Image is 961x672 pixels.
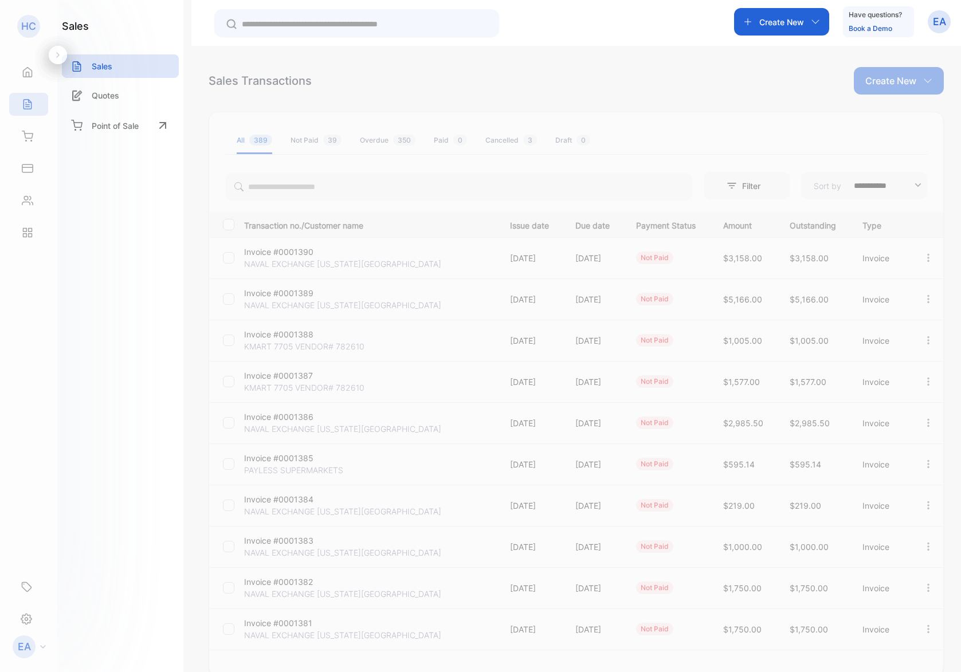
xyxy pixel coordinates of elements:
[237,135,272,146] div: All
[862,582,899,594] p: Invoice
[723,418,763,428] span: $2,985.50
[862,335,899,347] p: Invoice
[759,16,804,28] p: Create New
[862,500,899,512] p: Invoice
[636,217,700,231] p: Payment Status
[360,135,415,146] div: Overdue
[790,253,829,263] span: $3,158.00
[62,18,89,34] h1: sales
[862,623,899,635] p: Invoice
[636,334,673,347] div: not paid
[244,617,328,629] p: Invoice #0001381
[790,459,821,469] span: $595.14
[636,540,673,553] div: not paid
[510,293,552,305] p: [DATE]
[636,375,673,388] div: not paid
[510,458,552,470] p: [DATE]
[244,535,328,547] p: Invoice #0001383
[575,293,613,305] p: [DATE]
[636,251,673,264] div: not paid
[510,500,552,512] p: [DATE]
[849,9,902,21] p: Have questions?
[244,328,328,340] p: Invoice #0001388
[928,8,951,36] button: EA
[575,623,613,635] p: [DATE]
[244,382,364,394] p: KMART 7705 VENDOR# 782610
[510,376,552,388] p: [DATE]
[790,583,828,593] span: $1,750.00
[862,252,899,264] p: Invoice
[636,581,673,594] div: not paid
[636,499,673,512] div: not paid
[575,582,613,594] p: [DATE]
[723,624,762,634] span: $1,750.00
[510,335,552,347] p: [DATE]
[393,135,415,146] span: 350
[62,113,179,138] a: Point of Sale
[21,19,36,34] p: HC
[485,135,537,146] div: Cancelled
[790,294,829,304] span: $5,166.00
[575,217,613,231] p: Due date
[510,541,552,553] p: [DATE]
[575,417,613,429] p: [DATE]
[636,458,673,470] div: not paid
[576,135,590,146] span: 0
[62,54,179,78] a: Sales
[575,541,613,553] p: [DATE]
[723,253,762,263] span: $3,158.00
[862,541,899,553] p: Invoice
[244,299,441,311] p: NAVAL EXCHANGE [US_STATE][GEOGRAPHIC_DATA]
[244,547,441,559] p: NAVAL EXCHANGE [US_STATE][GEOGRAPHIC_DATA]
[734,8,829,36] button: Create New
[575,376,613,388] p: [DATE]
[92,89,119,101] p: Quotes
[854,67,944,95] button: Create New
[862,376,899,388] p: Invoice
[453,135,467,146] span: 0
[723,459,755,469] span: $595.14
[862,293,899,305] p: Invoice
[723,501,755,510] span: $219.00
[92,120,139,132] p: Point of Sale
[790,624,828,634] span: $1,750.00
[790,501,821,510] span: $219.00
[575,252,613,264] p: [DATE]
[723,294,762,304] span: $5,166.00
[849,24,892,33] a: Book a Demo
[434,135,467,146] div: Paid
[92,60,112,72] p: Sales
[323,135,342,146] span: 39
[575,335,613,347] p: [DATE]
[244,423,441,435] p: NAVAL EXCHANGE [US_STATE][GEOGRAPHIC_DATA]
[510,217,552,231] p: Issue date
[790,418,830,428] span: $2,985.50
[244,629,441,641] p: NAVAL EXCHANGE [US_STATE][GEOGRAPHIC_DATA]
[244,588,441,600] p: NAVAL EXCHANGE [US_STATE][GEOGRAPHIC_DATA]
[790,377,826,387] span: $1,577.00
[244,217,496,231] p: Transaction no./Customer name
[575,500,613,512] p: [DATE]
[814,180,841,192] p: Sort by
[510,623,552,635] p: [DATE]
[244,340,364,352] p: KMART 7705 VENDOR# 782610
[862,458,899,470] p: Invoice
[244,464,343,476] p: PAYLESS SUPERMARKETS
[62,84,179,107] a: Quotes
[244,370,328,382] p: Invoice #0001387
[723,377,760,387] span: $1,577.00
[636,416,673,429] div: not paid
[801,172,927,199] button: Sort by
[249,135,272,146] span: 389
[244,287,328,299] p: Invoice #0001389
[244,493,328,505] p: Invoice #0001384
[523,135,537,146] span: 3
[209,72,312,89] div: Sales Transactions
[244,505,441,517] p: NAVAL EXCHANGE [US_STATE][GEOGRAPHIC_DATA]
[510,417,552,429] p: [DATE]
[790,542,829,552] span: $1,000.00
[636,293,673,305] div: not paid
[790,217,840,231] p: Outstanding
[244,452,328,464] p: Invoice #0001385
[636,623,673,635] div: not paid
